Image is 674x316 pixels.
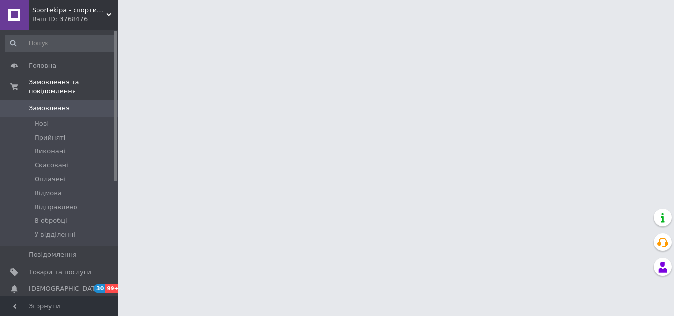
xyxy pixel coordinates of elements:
input: Пошук [5,35,116,52]
span: Замовлення [29,104,70,113]
span: Скасовані [35,161,68,170]
span: Прийняті [35,133,65,142]
span: Головна [29,61,56,70]
span: В обробці [35,216,67,225]
span: Товари та послуги [29,268,91,277]
span: У відділенні [35,230,75,239]
span: Оплачені [35,175,66,184]
span: 30 [94,284,105,293]
span: Нові [35,119,49,128]
div: Ваш ID: 3768476 [32,15,118,24]
span: Sportekipa - спортивні товари [32,6,106,15]
span: Відправлено [35,203,77,211]
span: Виконані [35,147,65,156]
span: [DEMOGRAPHIC_DATA] [29,284,102,293]
span: Замовлення та повідомлення [29,78,118,96]
span: 99+ [105,284,121,293]
span: Повідомлення [29,250,76,259]
span: Відмова [35,189,62,198]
